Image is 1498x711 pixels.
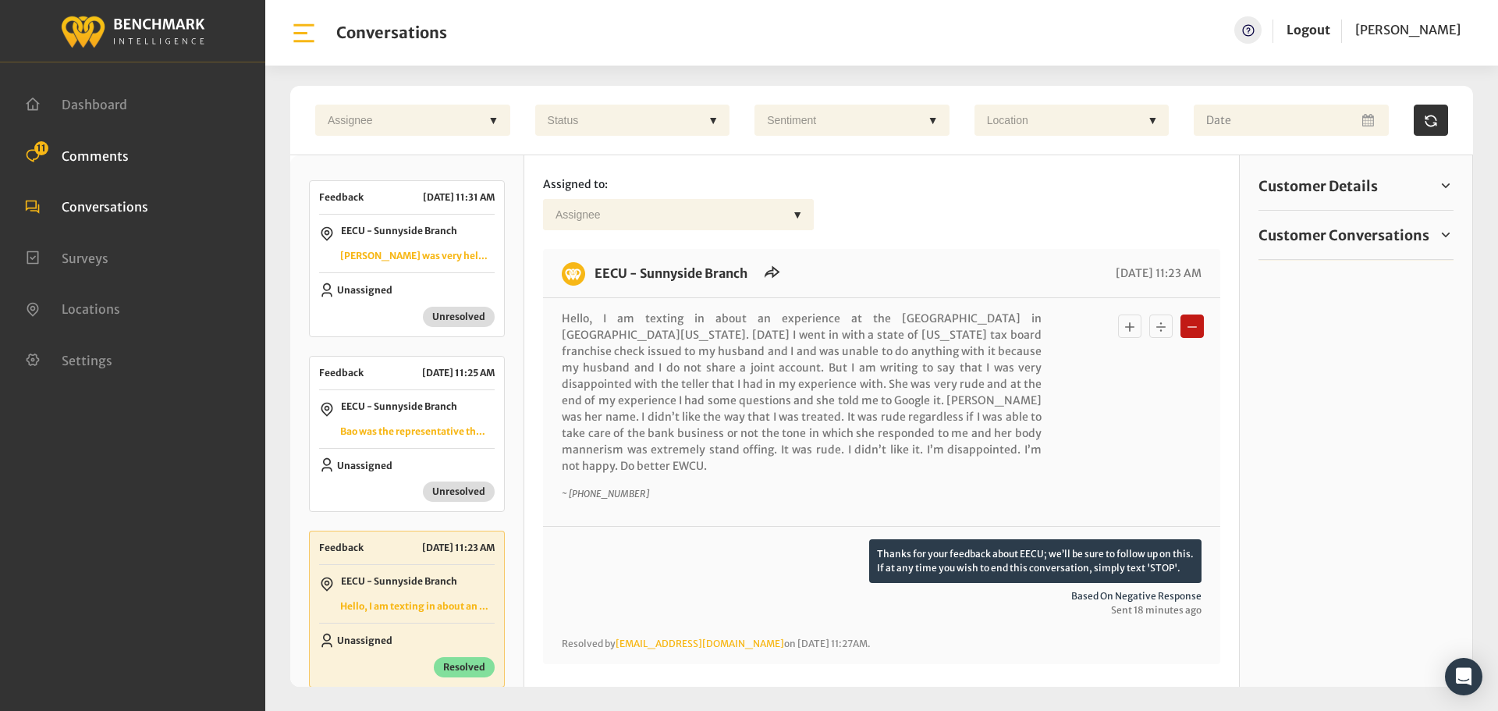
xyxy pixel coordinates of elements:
a: Settings [25,351,112,367]
div: Assignee [320,105,482,136]
span: Customer Details [1258,176,1378,197]
img: benchmark [562,262,585,286]
span: Feedback [319,366,364,380]
div: ▼ [1141,105,1164,136]
p: Thanks for your feedback about EECU; we’ll be sure to follow up on this. If at any time you wish ... [869,539,1202,583]
a: Logout [1287,22,1330,37]
div: ▼ [786,199,809,230]
p: EECU - Sunnyside Branch [341,574,457,593]
a: EECU - Sunnyside Branch [595,265,747,281]
input: Date range input field [1194,105,1389,136]
a: [EMAIL_ADDRESS][DOMAIN_NAME] [616,638,784,649]
span: Dashboard [62,97,127,112]
div: Status [540,105,702,136]
p: [PERSON_NAME] was very helpful in [DATE] visit. She was able to help me with the process of getti... [340,249,489,263]
span: Resolved by on [DATE] 11:27AM. [562,638,871,649]
p: Hello, I am texting in about an experience at the [GEOGRAPHIC_DATA] in [GEOGRAPHIC_DATA][US_STATE... [340,599,489,613]
i: ~ [PHONE_NUMBER] [562,488,649,499]
span: Conversations [62,199,148,215]
span: Unassigned [337,635,392,646]
a: Customer Details [1258,174,1454,197]
a: Surveys [25,249,108,265]
label: Assigned to: [543,176,608,199]
p: EECU - Sunnyside Branch [341,400,457,418]
h1: Conversations [336,23,447,42]
span: Sent 18 minutes ago [562,603,1202,617]
a: Locations [25,300,120,315]
span: Based on negative response [562,589,1202,603]
span: Customer Conversations [1258,225,1429,246]
div: ▼ [482,105,506,136]
span: Settings [62,352,112,368]
span: Unresolved [423,307,495,327]
span: Unresolved [423,482,495,502]
span: [PERSON_NAME] [1355,22,1461,37]
div: ▼ [701,105,725,136]
span: Feedback [319,190,364,204]
div: ▼ [921,105,945,136]
p: Hello, I am texting in about an experience at the [GEOGRAPHIC_DATA] in [GEOGRAPHIC_DATA][US_STATE... [562,311,1042,475]
span: [DATE] 11:23 AM [1112,266,1202,280]
span: Locations [62,301,120,317]
div: Assignee [548,199,786,230]
span: 11 [34,141,48,155]
a: Conversations [25,197,148,213]
button: Open Calendar [1359,105,1379,136]
img: bar [290,20,318,47]
p: EECU - Sunnyside Branch [341,224,457,243]
span: Unassigned [337,460,392,471]
div: Open Intercom Messenger [1445,658,1482,695]
a: Logout [1287,16,1330,44]
img: benchmark [60,12,205,50]
span: Resolved [434,657,495,677]
span: Feedback [319,541,364,555]
a: Comments 11 [25,147,129,162]
p: [DATE] 11:31 AM [423,190,495,204]
a: Dashboard [25,95,127,111]
p: [DATE] 11:25 AM [422,366,495,380]
span: Comments [62,148,129,163]
p: Bao was the representative that helped me out [DATE]. She thoroughly explained the process of dis... [340,425,489,439]
a: [PERSON_NAME] [1355,16,1461,44]
div: Location [979,105,1141,136]
a: Customer Conversations [1258,223,1454,247]
span: Surveys [62,250,108,265]
div: Basic example [1114,311,1208,342]
p: [DATE] 11:23 AM [422,541,495,555]
h6: EECU - Sunnyside Branch [585,261,757,285]
div: Sentiment [759,105,921,136]
span: Unassigned [337,284,392,296]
